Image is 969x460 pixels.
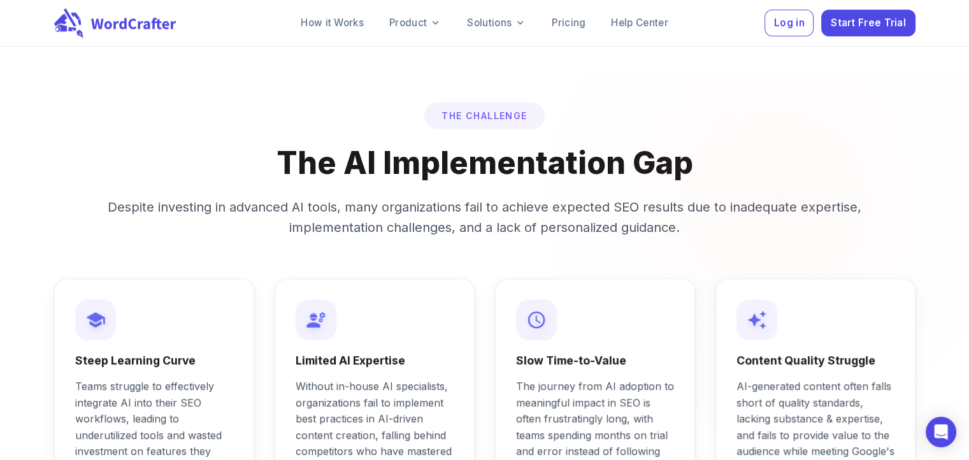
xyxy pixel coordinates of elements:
[774,15,805,32] span: Log in
[291,10,374,36] a: How it Works
[103,197,867,238] h3: Despite investing in advanced AI tools, many organizations fail to achieve expected SEO results d...
[764,10,814,37] button: Log in
[75,353,233,368] h5: Steep Learning Curve
[542,10,596,36] a: Pricing
[516,353,674,368] h5: Slow Time-to-Value
[821,10,915,37] button: Start Free Trial
[736,353,894,368] h5: Content Quality Struggle
[457,10,536,36] a: Solutions
[831,15,906,32] span: Start Free Trial
[54,145,915,182] h2: The AI Implementation Gap
[426,104,542,127] p: The Challenge
[379,10,452,36] a: Product
[296,353,454,368] h5: Limited AI Expertise
[926,417,956,447] div: Open Intercom Messenger
[601,10,678,36] a: Help Center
